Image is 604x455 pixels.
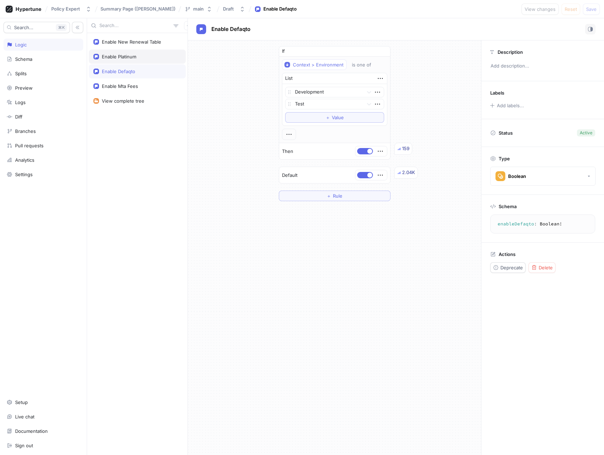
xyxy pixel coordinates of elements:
button: Deprecate [490,262,526,273]
textarea: enableDefaqto: Boolean! [493,218,592,230]
div: Diff [15,114,22,120]
button: Draft [220,3,248,15]
p: Schema [499,204,517,209]
div: Branches [15,128,36,134]
button: Reset [562,4,580,15]
div: Policy Expert [51,6,80,12]
button: Save [583,4,600,15]
div: Pull requests [15,143,44,148]
div: Boolean [508,173,526,179]
button: View changes [521,4,559,15]
span: Rule [333,194,342,198]
div: Settings [15,172,33,177]
div: main [193,6,204,12]
p: Type [499,156,510,161]
div: K [56,24,67,31]
div: Enable New Renewal Table [102,39,161,45]
span: Value [332,115,344,120]
div: Add labels... [497,103,524,108]
button: Policy Expert [48,3,94,15]
p: Description [498,49,523,55]
div: Sign out [15,443,33,448]
button: Boolean [490,167,596,186]
p: Labels [490,90,504,96]
span: ＋ [327,194,331,198]
span: Save [586,7,597,11]
div: Analytics [15,157,34,163]
p: Default [282,172,297,179]
div: Schema [15,56,32,62]
div: Enable Defaqto [263,6,297,13]
button: main [182,3,215,15]
span: Enable Defaqto [211,26,250,32]
button: Search...K [4,22,70,33]
input: Search... [99,22,171,29]
div: Active [580,130,592,136]
div: Documentation [15,428,48,434]
span: Delete [539,265,553,270]
div: Live chat [15,414,34,419]
button: Context > Environment [282,59,347,70]
button: ＋Rule [279,191,390,201]
span: Search... [14,25,33,30]
p: Status [499,128,513,138]
p: Add description... [487,60,598,72]
p: Then [282,148,293,155]
button: Add labels... [488,101,526,110]
div: 2.04K [402,169,415,176]
div: List [285,75,293,82]
div: Enable Mta Fees [102,83,138,89]
div: View complete tree [102,98,144,104]
p: If [282,48,285,55]
div: Preview [15,85,33,91]
button: Delete [528,262,556,273]
button: ＋Value [285,112,384,123]
div: Logs [15,100,26,105]
button: is one of [349,59,381,70]
div: Setup [15,399,28,405]
div: Enable Defaqto [102,69,135,74]
div: Context > Environment [293,62,343,68]
div: Enable Platinum [102,54,136,59]
span: View changes [525,7,556,11]
div: Draft [223,6,234,12]
p: Actions [499,251,516,257]
span: ＋ [326,115,330,120]
div: Splits [15,71,27,76]
div: 159 [402,145,409,152]
a: Documentation [4,425,83,437]
div: is one of [352,62,371,68]
span: Summary Page ([PERSON_NAME]) [100,6,176,11]
div: Logic [15,42,27,47]
span: Reset [565,7,577,11]
span: Deprecate [500,265,523,270]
